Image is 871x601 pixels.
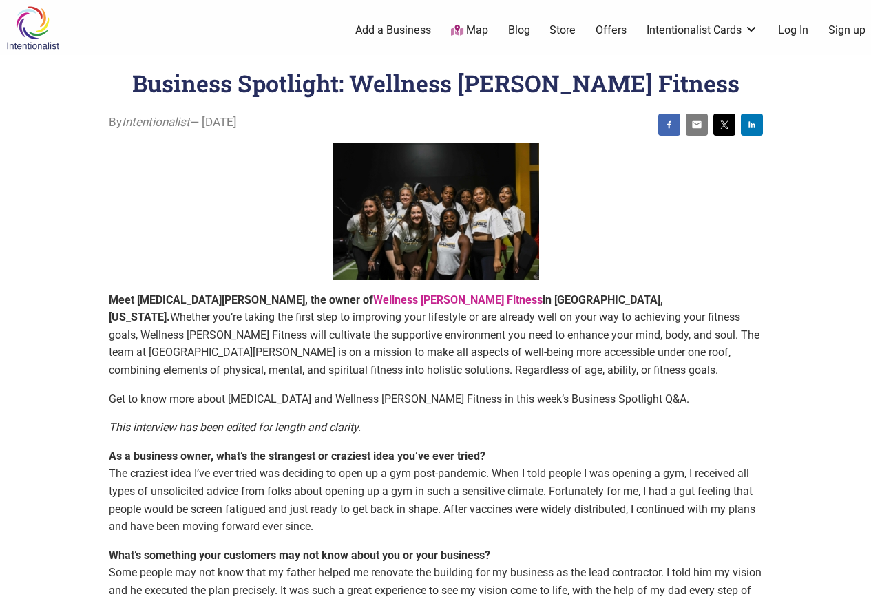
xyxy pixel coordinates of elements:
a: Store [549,23,576,38]
a: Wellness [PERSON_NAME] Fitness [373,293,543,306]
a: Blog [508,23,530,38]
a: Intentionalist Cards [647,23,758,38]
p: Whether you’re taking the first step to improving your lifestyle or are already well on your way ... [109,291,763,379]
img: email sharing button [691,119,702,130]
i: Intentionalist [122,115,190,129]
strong: Meet [MEDICAL_DATA][PERSON_NAME], the owner of in [GEOGRAPHIC_DATA], [US_STATE]. [109,293,663,324]
p: Get to know more about [MEDICAL_DATA] and Wellness [PERSON_NAME] Fitness in this week’s Business ... [109,390,763,408]
img: twitter sharing button [719,119,730,130]
img: Wellness Gaines Fitness [333,143,539,280]
h1: Business Spotlight: Wellness [PERSON_NAME] Fitness [132,67,739,98]
strong: As a business owner, what’s the strangest or craziest idea you’ve ever tried? [109,450,485,463]
a: Sign up [828,23,865,38]
strong: What’s something your customers may not know about you or your business? [109,549,490,562]
img: linkedin sharing button [746,119,757,130]
img: facebook sharing button [664,119,675,130]
a: Offers [596,23,627,38]
a: Map [451,23,488,39]
span: By — [DATE] [109,114,237,131]
a: Log In [778,23,808,38]
em: This interview has been edited for length and clarity. [109,421,361,434]
p: The craziest idea I’ve ever tried was deciding to open up a gym post-pandemic. When I told people... [109,447,763,536]
a: Add a Business [355,23,431,38]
